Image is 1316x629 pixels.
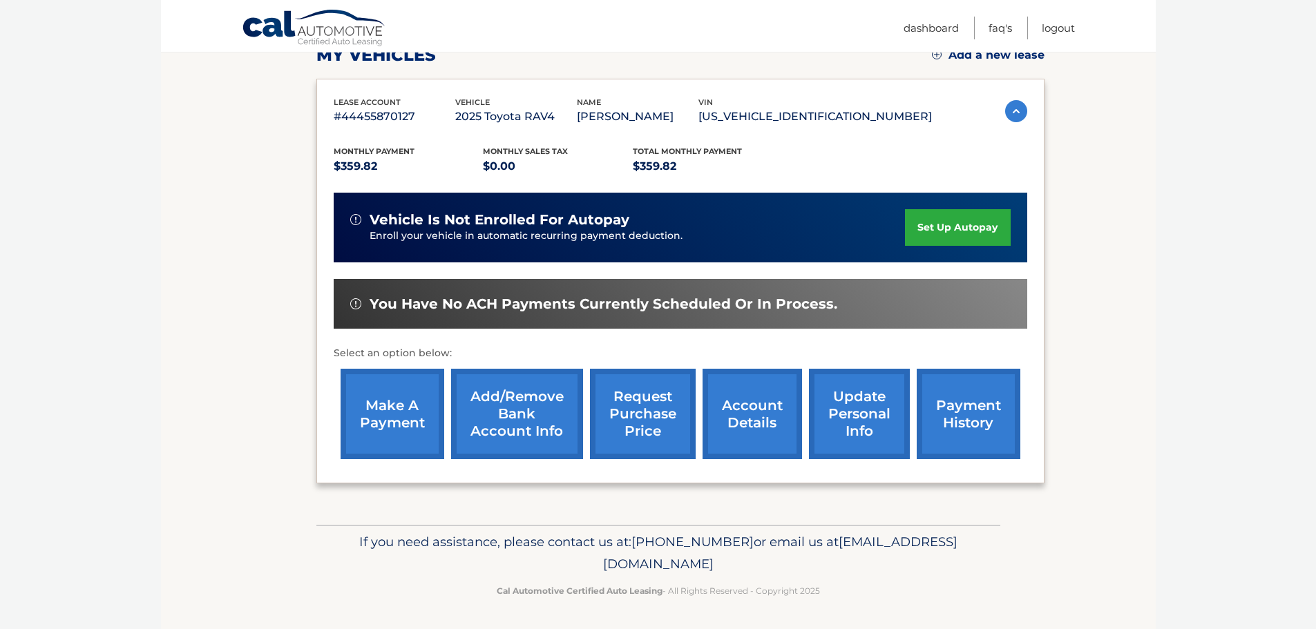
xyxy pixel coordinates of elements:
[451,369,583,459] a: Add/Remove bank account info
[325,583,991,598] p: - All Rights Reserved - Copyright 2025
[334,107,455,126] p: #44455870127
[334,97,401,107] span: lease account
[633,157,783,176] p: $359.82
[1042,17,1075,39] a: Logout
[905,209,1010,246] a: set up autopay
[603,534,957,572] span: [EMAIL_ADDRESS][DOMAIN_NAME]
[325,531,991,575] p: If you need assistance, please contact us at: or email us at
[590,369,696,459] a: request purchase price
[703,369,802,459] a: account details
[633,146,742,156] span: Total Monthly Payment
[316,45,436,66] h2: my vehicles
[455,97,490,107] span: vehicle
[989,17,1012,39] a: FAQ's
[904,17,959,39] a: Dashboard
[483,157,633,176] p: $0.00
[242,9,387,49] a: Cal Automotive
[577,97,601,107] span: name
[932,48,1045,62] a: Add a new lease
[350,214,361,225] img: alert-white.svg
[698,97,713,107] span: vin
[341,369,444,459] a: make a payment
[809,369,910,459] a: update personal info
[917,369,1020,459] a: payment history
[698,107,932,126] p: [US_VEHICLE_IDENTIFICATION_NUMBER]
[932,50,942,59] img: add.svg
[455,107,577,126] p: 2025 Toyota RAV4
[350,298,361,309] img: alert-white.svg
[370,211,629,229] span: vehicle is not enrolled for autopay
[334,157,484,176] p: $359.82
[370,229,906,244] p: Enroll your vehicle in automatic recurring payment deduction.
[483,146,568,156] span: Monthly sales Tax
[334,146,414,156] span: Monthly Payment
[334,345,1027,362] p: Select an option below:
[497,586,662,596] strong: Cal Automotive Certified Auto Leasing
[577,107,698,126] p: [PERSON_NAME]
[631,534,754,550] span: [PHONE_NUMBER]
[1005,100,1027,122] img: accordion-active.svg
[370,296,837,313] span: You have no ACH payments currently scheduled or in process.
